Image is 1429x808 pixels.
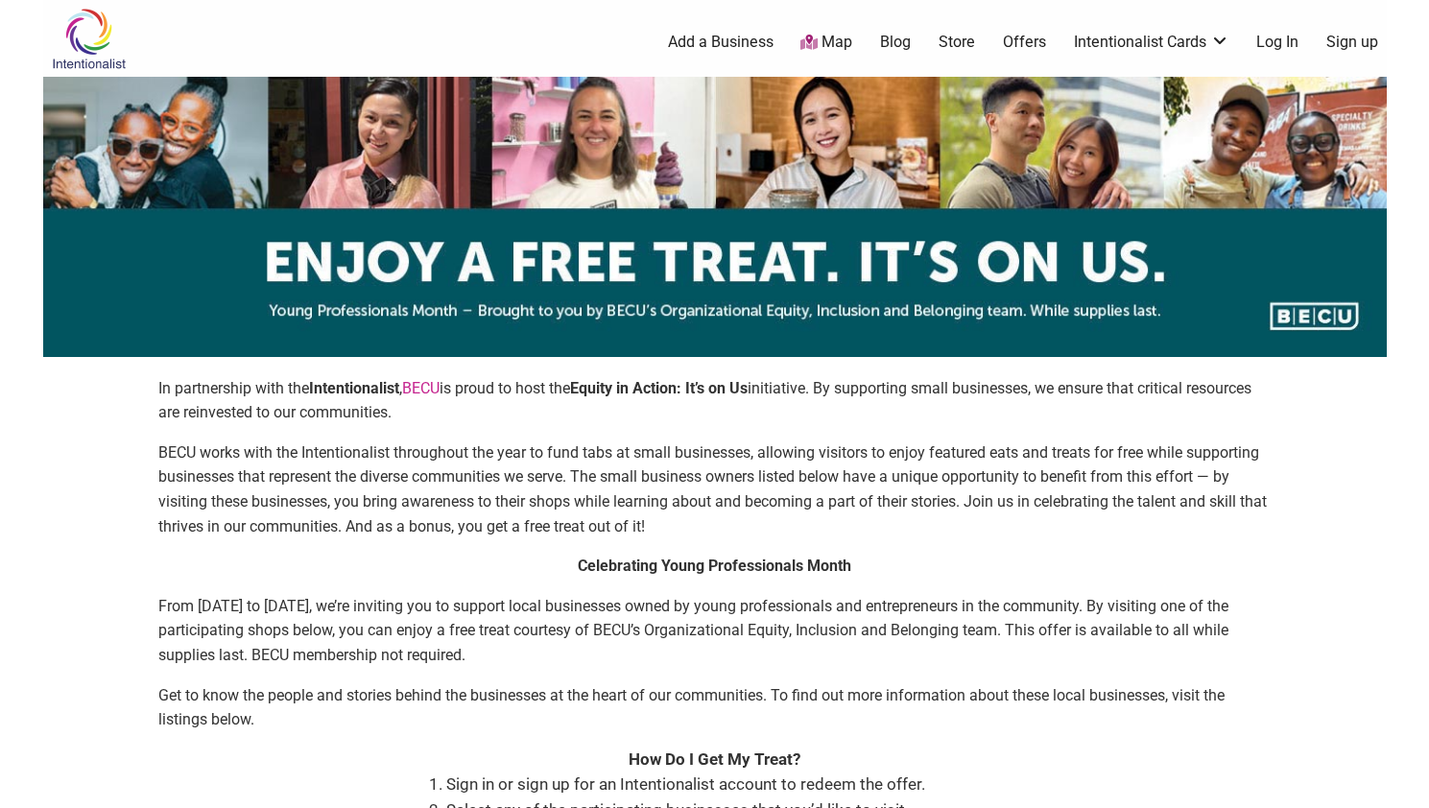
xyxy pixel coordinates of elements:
[446,772,1003,797] li: Sign in or sign up for an Intentionalist account to redeem the offer.
[402,379,440,397] a: BECU
[1256,32,1298,53] a: Log In
[309,379,399,397] strong: Intentionalist
[158,594,1272,668] p: From [DATE] to [DATE], we’re inviting you to support local businesses owned by young professional...
[880,32,911,53] a: Blog
[578,557,851,575] strong: Celebrating Young Professionals Month
[939,32,975,53] a: Store
[1074,32,1229,53] a: Intentionalist Cards
[1326,32,1378,53] a: Sign up
[43,77,1387,357] img: sponsor logo
[158,376,1272,425] p: In partnership with the , is proud to host the initiative. By supporting small businesses, we ens...
[570,379,748,397] strong: Equity in Action: It’s on Us
[158,683,1272,732] p: Get to know the people and stories behind the businesses at the heart of our communities. To find...
[43,8,134,70] img: Intentionalist
[629,749,800,769] strong: How Do I Get My Treat?
[1003,32,1046,53] a: Offers
[158,440,1272,538] p: BECU works with the Intentionalist throughout the year to fund tabs at small businesses, allowing...
[800,32,852,54] a: Map
[668,32,774,53] a: Add a Business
